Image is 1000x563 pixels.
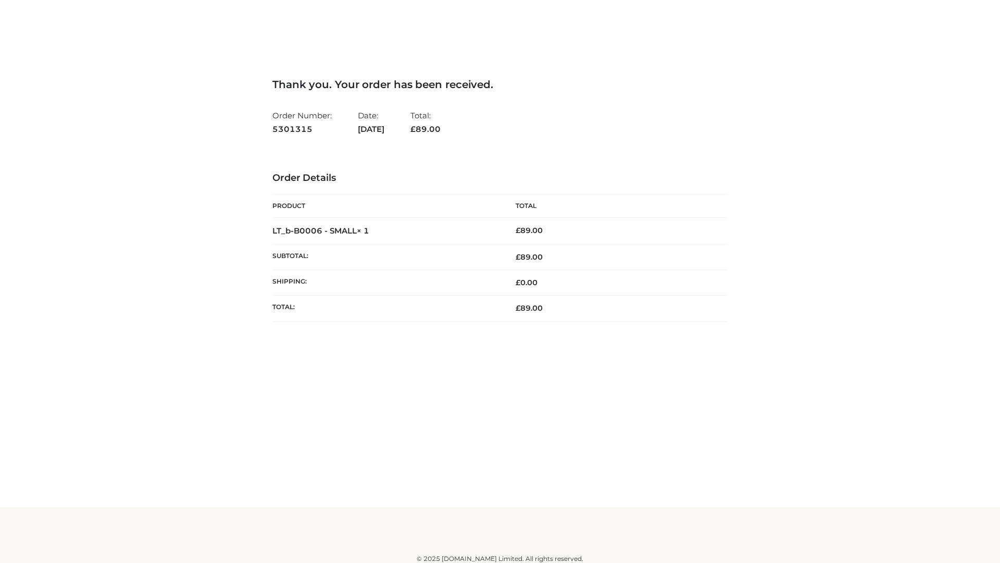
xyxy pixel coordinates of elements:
[516,226,543,235] bdi: 89.00
[272,296,500,321] th: Total:
[516,226,520,235] span: £
[358,106,384,138] li: Date:
[410,124,441,134] span: 89.00
[410,124,416,134] span: £
[272,194,500,218] th: Product
[516,252,520,262] span: £
[500,194,728,218] th: Total
[516,303,520,313] span: £
[272,106,332,138] li: Order Number:
[357,226,369,236] strong: × 1
[272,226,369,236] strong: LT_b-B0006 - SMALL
[272,270,500,296] th: Shipping:
[516,278,537,287] bdi: 0.00
[516,252,543,262] span: 89.00
[516,303,543,313] span: 89.00
[410,106,441,138] li: Total:
[272,173,728,184] h3: Order Details
[358,123,384,136] strong: [DATE]
[272,78,728,91] h3: Thank you. Your order has been received.
[272,244,500,270] th: Subtotal:
[516,278,520,287] span: £
[272,123,332,136] strong: 5301315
